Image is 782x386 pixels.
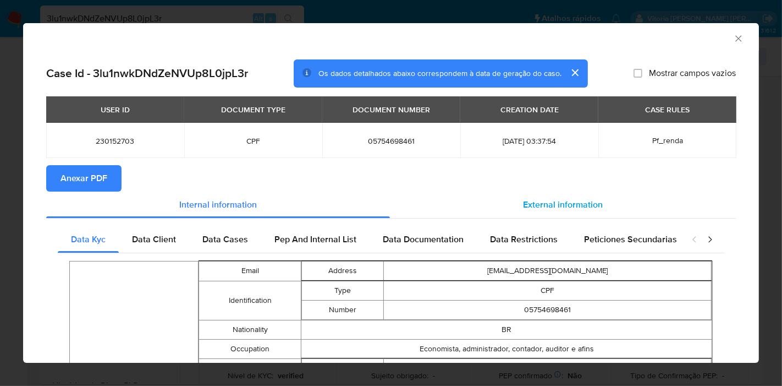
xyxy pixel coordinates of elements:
[302,300,384,319] td: Number
[94,100,136,119] div: USER ID
[649,68,736,79] span: Mostrar campos vazios
[71,233,106,246] span: Data Kyc
[214,100,292,119] div: DOCUMENT TYPE
[302,281,384,300] td: Type
[46,165,122,192] button: Anexar PDF
[59,136,171,146] span: 230152703
[318,68,561,79] span: Os dados detalhados abaixo correspondem à data de geração do caso.
[584,233,677,246] span: Peticiones Secundarias
[384,261,712,280] td: [EMAIL_ADDRESS][DOMAIN_NAME]
[383,233,464,246] span: Data Documentation
[132,233,176,246] span: Data Client
[384,358,712,378] td: [PERSON_NAME][STREET_ADDRESS] 55125000
[638,100,696,119] div: CASE RULES
[60,166,107,191] span: Anexar PDF
[494,100,565,119] div: CREATION DATE
[384,300,712,319] td: 05754698461
[23,23,759,363] div: closure-recommendation-modal
[199,261,301,281] td: Email
[302,358,384,378] td: Full Address
[202,233,248,246] span: Data Cases
[301,339,712,358] td: Economista, administrador, contador, auditor e afins
[199,281,301,320] td: Identification
[197,136,309,146] span: CPF
[335,136,447,146] span: 05754698461
[733,33,743,43] button: Fechar a janela
[301,320,712,339] td: BR
[346,100,437,119] div: DOCUMENT NUMBER
[46,192,736,218] div: Detailed info
[473,136,585,146] span: [DATE] 03:37:54
[634,69,642,78] input: Mostrar campos vazios
[490,233,558,246] span: Data Restrictions
[58,226,680,253] div: Detailed internal info
[384,281,712,300] td: CPF
[274,233,356,246] span: Pep And Internal List
[561,59,588,86] button: cerrar
[46,66,248,80] h2: Case Id - 3lu1nwkDNdZeNVUp8L0jpL3r
[652,135,683,146] span: Pf_renda
[199,339,301,358] td: Occupation
[523,198,603,211] span: External information
[199,320,301,339] td: Nationality
[302,261,384,280] td: Address
[179,198,257,211] span: Internal information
